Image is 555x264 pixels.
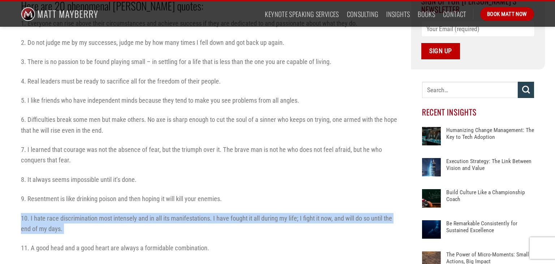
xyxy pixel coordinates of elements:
p: 2. Do not judge me by my successes, judge me by how many times I fell down and got back up again. [21,37,400,48]
a: Contact [443,8,466,21]
a: Build Culture Like a Championship Coach [446,189,534,211]
a: Execution Strategy: The Link Between Vision and Value [446,158,534,180]
form: Contact form [421,21,535,59]
span: Recent Insights [422,106,477,118]
a: Book Matt Now [480,7,534,21]
a: Consulting [347,8,379,21]
button: Submit [518,82,534,98]
span: Book Matt Now [487,10,527,18]
p: 8. It always seems impossible until it’s done. [21,174,400,185]
p: 11. A good head and a good heart are always a formidable combination. [21,243,400,253]
p: 4. Real leaders must be ready to sacrifice all for the freedom of their people. [21,76,400,86]
input: Sign Up [421,43,460,59]
p: 9. Resentment is like drinking poison and then hoping it will kill your enemies. [21,193,400,204]
p: 7. I learned that courage was not the absence of fear, but the triumph over it. The brave man is ... [21,144,400,166]
input: Your Email (required) [421,21,535,37]
img: Matt Mayberry [21,1,98,27]
a: Keynote Speaking Services [265,8,339,21]
p: 5. I like friends who have independent minds because they tend to make you see problems from all ... [21,95,400,106]
p: 10. I hate race discrimination most intensely and in all its manifestations. I have fought it all... [21,213,400,234]
a: Humanizing Change Management: The Key to Tech Adoption [446,127,534,149]
p: 6. Difficulties break some men but make others. No axe is sharp enough to cut the soul of a sinne... [21,114,400,136]
a: Be Remarkable Consistently for Sustained Excellence [446,220,534,242]
a: Books [418,8,435,21]
p: 3. There is no passion to be found playing small – in settling for a life that is less than the o... [21,56,400,67]
a: Insights [386,8,410,21]
input: Search… [422,82,518,98]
